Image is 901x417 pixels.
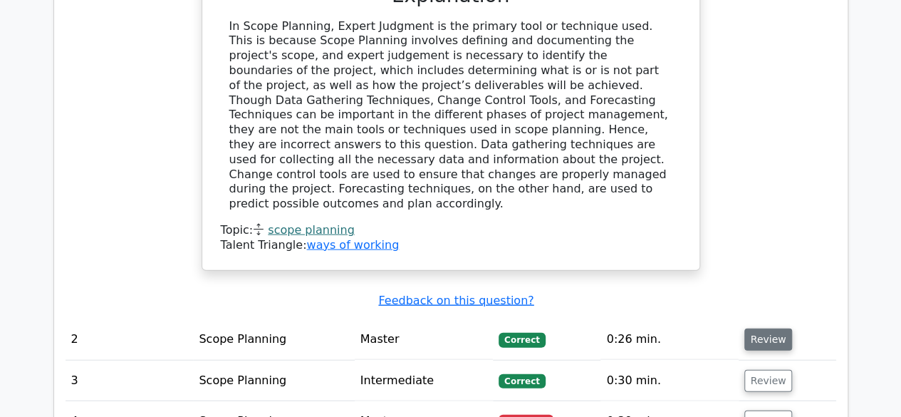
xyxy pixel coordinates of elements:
button: Review [744,329,793,351]
div: Topic: [221,223,681,238]
td: Master [355,319,493,360]
a: scope planning [268,223,354,237]
td: 0:26 min. [600,319,738,360]
button: Review [744,370,793,392]
div: In Scope Planning, Expert Judgment is the primary tool or technique used. This is because Scope P... [229,19,672,212]
a: ways of working [306,238,399,252]
td: 3 [66,361,194,401]
td: Scope Planning [193,361,354,401]
div: Talent Triangle: [221,223,681,253]
span: Correct [499,374,545,388]
td: 2 [66,319,194,360]
td: 0:30 min. [600,361,738,401]
span: Correct [499,333,545,347]
a: Feedback on this question? [378,294,533,307]
td: Scope Planning [193,319,354,360]
td: Intermediate [355,361,493,401]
